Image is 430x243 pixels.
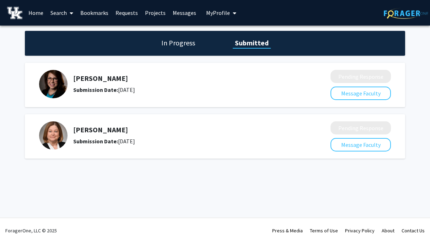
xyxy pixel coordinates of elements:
[141,0,169,25] a: Projects
[73,137,293,145] div: [DATE]
[402,227,425,234] a: Contact Us
[73,126,293,134] h5: [PERSON_NAME]
[384,8,428,19] img: ForagerOne Logo
[330,87,391,100] button: Message Faculty
[112,0,141,25] a: Requests
[39,70,68,98] img: Profile Picture
[330,121,391,134] button: Pending Response
[159,38,197,48] h1: In Progress
[382,227,394,234] a: About
[7,7,22,19] img: University of Kentucky Logo
[5,211,30,238] iframe: Chat
[73,74,293,83] h5: [PERSON_NAME]
[345,227,375,234] a: Privacy Policy
[77,0,112,25] a: Bookmarks
[25,0,47,25] a: Home
[5,218,57,243] div: ForagerOne, LLC © 2025
[310,227,338,234] a: Terms of Use
[330,141,391,148] a: Message Faculty
[73,138,118,145] b: Submission Date:
[272,227,303,234] a: Press & Media
[206,9,230,16] span: My Profile
[39,121,68,150] img: Profile Picture
[233,38,271,48] h1: Submitted
[73,85,293,94] div: [DATE]
[169,0,200,25] a: Messages
[47,0,77,25] a: Search
[330,138,391,151] button: Message Faculty
[330,90,391,97] a: Message Faculty
[73,86,118,93] b: Submission Date:
[330,70,391,83] button: Pending Response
